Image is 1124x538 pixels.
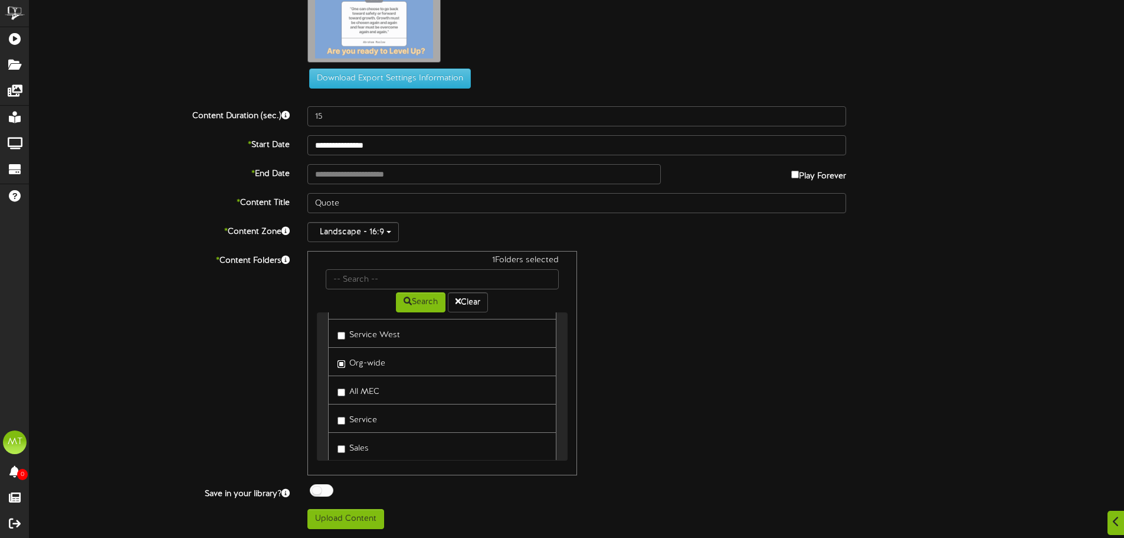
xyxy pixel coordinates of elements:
[337,439,369,455] label: Sales
[21,484,299,500] label: Save in your library?
[303,74,471,83] a: Download Export Settings Information
[337,417,345,425] input: Service
[307,509,384,529] button: Upload Content
[396,292,445,312] button: Search
[337,410,377,426] label: Service
[17,469,28,480] span: 0
[21,106,299,122] label: Content Duration (sec.)
[791,164,846,182] label: Play Forever
[21,251,299,267] label: Content Folders
[307,222,399,242] button: Landscape - 16:9
[337,382,379,398] label: All MEC
[307,193,846,213] input: Title of this Content
[448,292,488,312] button: Clear
[317,255,567,269] div: 1 Folders selected
[337,360,345,368] input: Org-wide
[791,171,799,178] input: Play Forever
[21,135,299,151] label: Start Date
[337,445,345,453] input: Sales
[21,222,299,238] label: Content Zone
[337,389,345,396] input: All MEC
[337,325,400,341] label: Service West
[326,269,558,289] input: -- Search --
[337,332,345,340] input: Service West
[21,193,299,209] label: Content Title
[309,69,471,89] button: Download Export Settings Information
[3,431,27,454] div: MT
[21,164,299,180] label: End Date
[337,354,385,370] label: Org-wide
